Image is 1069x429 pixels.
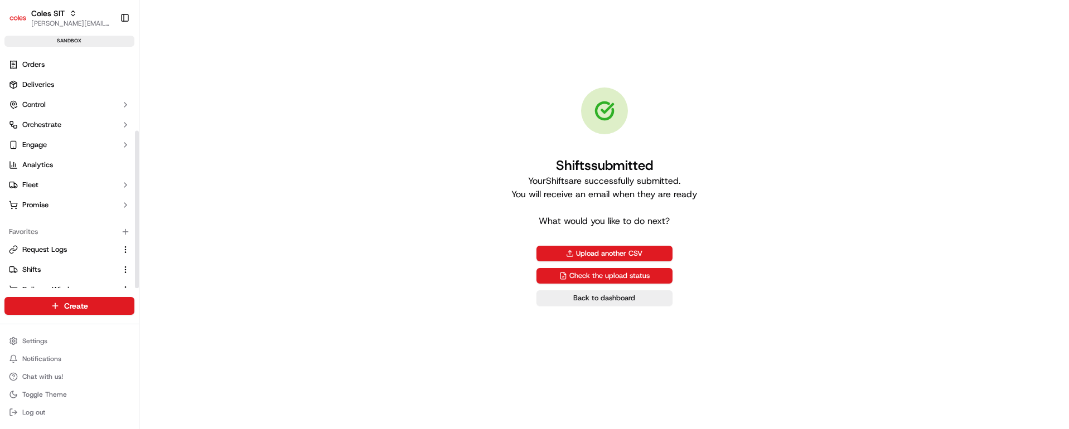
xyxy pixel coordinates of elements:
[64,300,88,311] span: Create
[4,369,134,384] button: Chat with us!
[22,372,63,381] span: Chat with us!
[4,241,134,259] button: Request Logs
[4,136,134,154] button: Engage
[22,180,38,190] span: Fleet
[4,351,134,367] button: Notifications
[22,408,45,417] span: Log out
[22,100,46,110] span: Control
[4,56,134,74] a: Orders
[22,60,45,70] span: Orders
[9,285,117,295] a: Delivery Windows
[31,19,111,28] button: [PERSON_NAME][EMAIL_ADDRESS][PERSON_NAME][PERSON_NAME][DOMAIN_NAME]
[4,404,134,420] button: Log out
[22,265,41,275] span: Shifts
[31,8,65,19] button: Coles SIT
[22,160,53,170] span: Analytics
[4,156,134,174] a: Analytics
[4,196,134,214] button: Promise
[22,200,49,210] span: Promise
[22,337,47,345] span: Settings
[22,285,82,295] span: Delivery Windows
[4,96,134,114] button: Control
[4,261,134,279] button: Shifts
[22,120,61,130] span: Orchestrate
[22,354,61,363] span: Notifications
[536,268,673,284] a: Check the upload status
[536,290,673,306] a: Back to dashboard
[536,246,673,261] button: Upload another CSV
[22,245,67,255] span: Request Logs
[9,265,117,275] a: Shifts
[4,4,115,31] button: Coles SITColes SIT[PERSON_NAME][EMAIL_ADDRESS][PERSON_NAME][PERSON_NAME][DOMAIN_NAME]
[4,387,134,402] button: Toggle Theme
[4,223,134,241] div: Favorites
[4,333,134,349] button: Settings
[9,245,117,255] a: Request Logs
[22,140,47,150] span: Engage
[4,281,134,299] button: Delivery Windows
[4,116,134,134] button: Orchestrate
[4,76,134,94] a: Deliveries
[4,297,134,315] button: Create
[22,390,67,399] span: Toggle Theme
[511,174,697,228] p: Your Shifts are successfully submitted. You will receive an email when they are ready What would ...
[511,157,697,174] h1: Shifts submitted
[4,36,134,47] div: sandbox
[9,9,27,27] img: Coles SIT
[22,80,54,90] span: Deliveries
[4,176,134,194] button: Fleet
